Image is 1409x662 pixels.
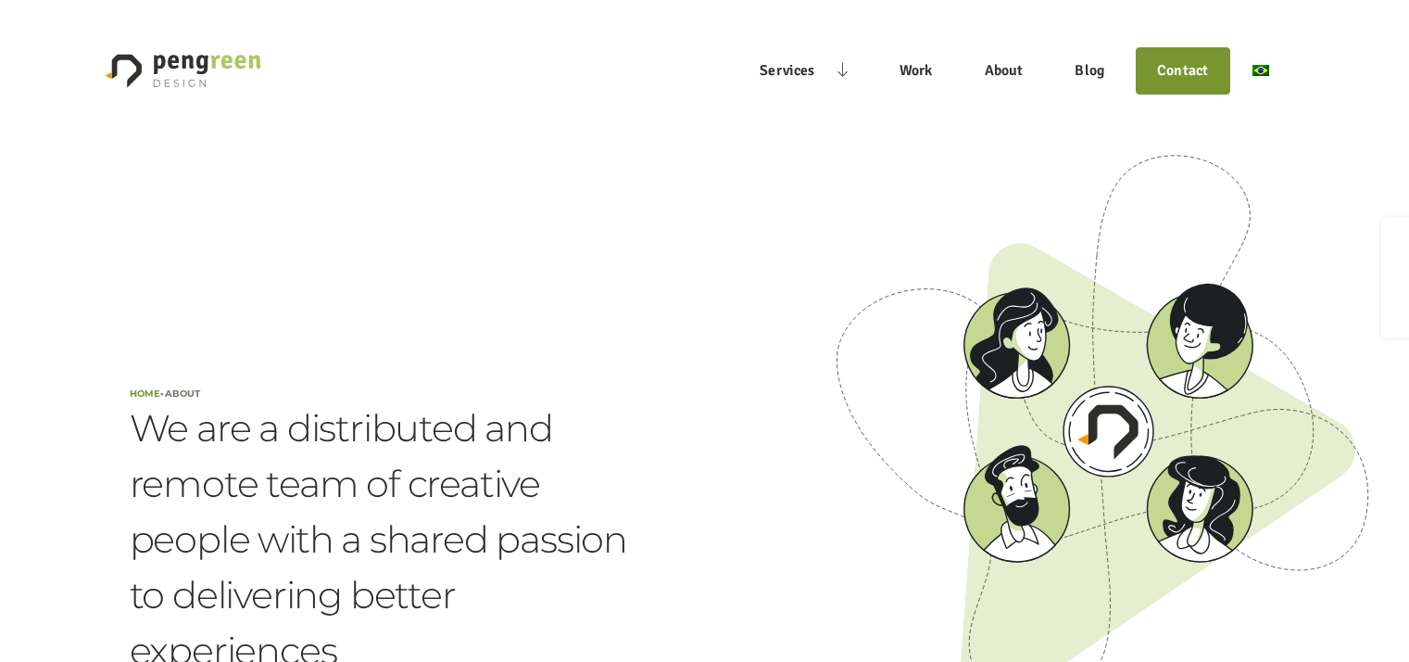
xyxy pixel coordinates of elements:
[1240,50,1274,93] a: pt_BR
[878,50,953,93] a: Work
[739,50,836,93] a: Services
[1147,60,1219,83] a: Contact
[836,47,858,95] button: Services sub-menu
[165,388,201,400] h1: About
[1054,50,1126,93] a: Blog
[739,47,1274,95] nav: Main
[1252,65,1269,76] img: Português do Brasil
[130,388,161,400] a: Home
[130,387,201,401] nav: breadcrumbs
[160,388,164,400] span: •
[963,50,1044,93] a: About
